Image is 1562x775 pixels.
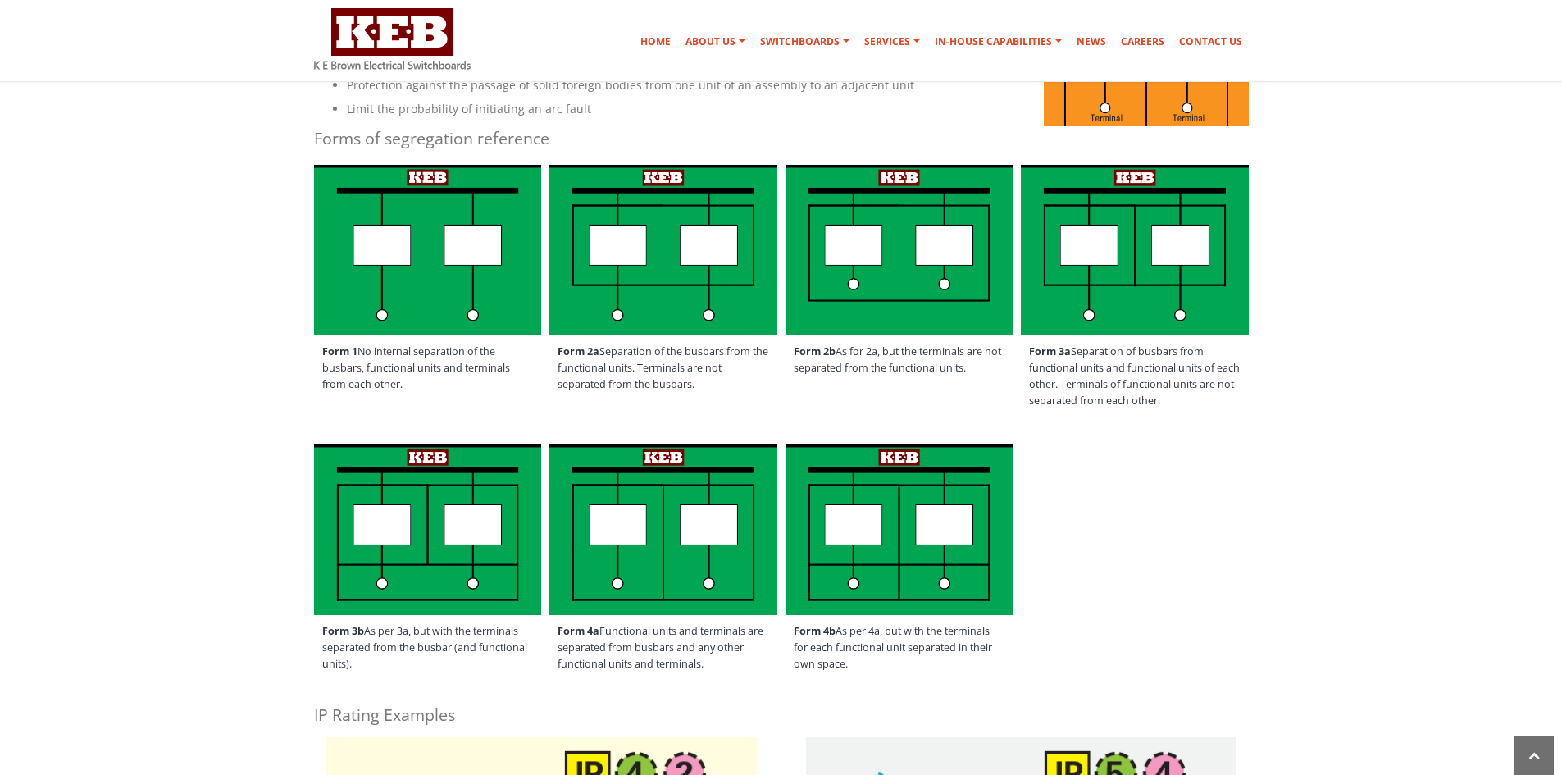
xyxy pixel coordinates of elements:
[558,624,599,638] strong: Form 4a
[314,615,542,681] span: As per 3a, but with the terminals separated from the busbar (and functional units).
[679,25,752,58] a: About Us
[347,99,1249,119] li: Limit the probability of initiating an arc fault
[928,25,1068,58] a: In-house Capabilities
[754,25,856,58] a: Switchboards
[786,335,1013,385] span: As for 2a, but the terminals are not separated from the functional units.
[634,25,677,58] a: Home
[858,25,927,58] a: Services
[1173,25,1249,58] a: Contact Us
[794,624,836,638] strong: Form 4b
[347,75,1249,95] li: Protection against the passage of solid foreign bodies from one unit of an assembly to an adjacen...
[314,704,1249,726] h4: IP Rating Examples
[549,615,777,681] span: Functional units and terminals are separated from busbars and any other functional units and term...
[1070,25,1113,58] a: News
[558,344,599,358] strong: Form 2a
[1029,344,1071,358] strong: Form 3a
[322,624,364,638] strong: Form 3b
[549,335,777,401] span: Separation of the busbars from the functional units. Terminals are not separated from the busbars.
[314,335,542,401] span: No internal separation of the busbars, functional units and terminals from each other.
[1021,335,1249,417] span: Separation of busbars from functional units and functional units of each other. Terminals of func...
[794,344,836,358] strong: Form 2b
[314,127,1249,149] h4: Forms of segregation reference
[1114,25,1171,58] a: Careers
[322,344,357,358] strong: Form 1
[314,8,471,70] img: K E Brown Electrical Switchboards
[786,615,1013,681] span: As per 4a, but with the terminals for each functional unit separated in their own space.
